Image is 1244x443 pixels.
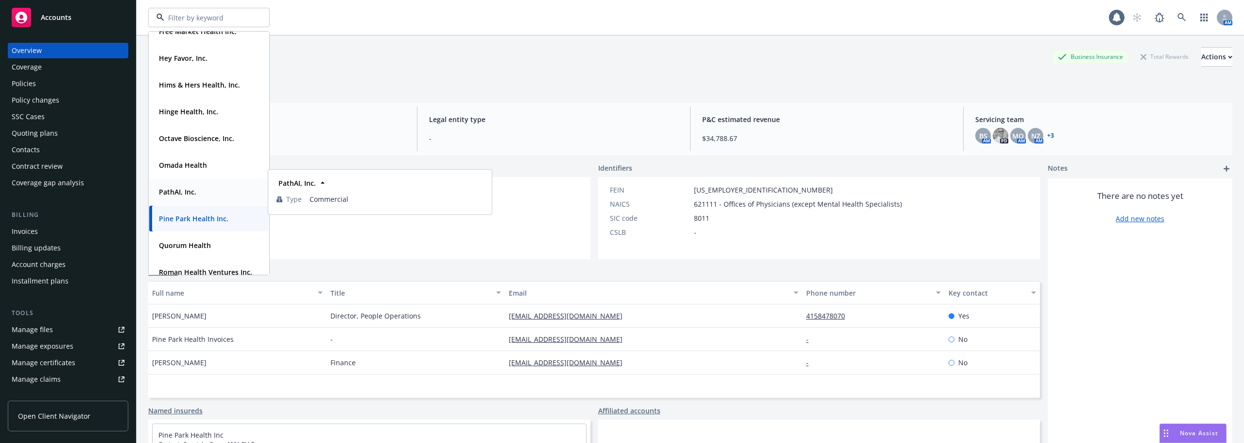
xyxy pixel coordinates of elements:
div: Phone number [806,288,931,298]
div: NAICS [610,199,690,209]
a: Search [1172,8,1192,27]
strong: Omada Health [159,160,207,170]
span: Commercial [310,194,484,204]
a: add [1221,163,1232,175]
div: Billing updates [12,240,61,256]
div: Invoices [12,224,38,239]
strong: Roman Health Ventures Inc. [159,267,252,277]
a: - [806,358,816,367]
span: - [429,133,678,143]
button: Key contact [945,281,1040,304]
a: Billing updates [8,240,128,256]
a: Start snowing [1127,8,1147,27]
div: Contract review [12,159,63,174]
div: Manage BORs [12,388,57,404]
a: Account charges [8,257,128,272]
a: Contract review [8,159,128,174]
strong: Hinge Health, Inc. [159,107,218,116]
a: - [806,335,816,344]
button: Actions [1201,47,1232,67]
a: Affiliated accounts [598,406,660,416]
span: Accounts [41,14,71,21]
a: [EMAIL_ADDRESS][DOMAIN_NAME] [509,311,630,320]
div: CSLB [610,227,690,237]
a: Switch app [1194,8,1214,27]
span: Open Client Navigator [18,411,90,421]
span: Nova Assist [1180,429,1218,437]
a: +3 [1047,133,1054,139]
div: Account charges [12,257,66,272]
div: Policies [12,76,36,91]
div: Overview [12,43,42,58]
strong: Quorum Health [159,241,211,250]
strong: Hims & Hers Health, Inc. [159,80,240,89]
span: 8011 [694,213,709,223]
button: Nova Assist [1159,424,1227,443]
div: Email [509,288,788,298]
div: Actions [1201,48,1232,66]
button: Email [505,281,802,304]
span: Notes [1048,163,1068,175]
span: No [958,334,968,344]
a: Coverage [8,59,128,75]
div: SIC code [610,213,690,223]
div: SSC Cases [12,109,45,124]
span: - [694,227,696,237]
div: Manage exposures [12,338,73,354]
button: Title [327,281,505,304]
div: Billing [8,210,128,220]
a: Manage certificates [8,355,128,371]
div: Coverage [12,59,42,75]
a: Manage claims [8,372,128,387]
a: Overview [8,43,128,58]
span: 621111 - Offices of Physicians (except Mental Health Specialists) [694,199,902,209]
strong: Hey Favor, Inc. [159,53,207,63]
span: Pine Park Health Invoices [152,334,234,344]
button: Phone number [802,281,945,304]
a: Report a Bug [1150,8,1169,27]
span: P&C estimated revenue [702,114,951,124]
a: Manage files [8,322,128,337]
span: Identifiers [598,163,632,173]
span: MQ [1012,131,1024,141]
div: Coverage gap analysis [12,175,84,191]
span: No [958,357,968,368]
button: Full name [148,281,327,304]
div: Manage certificates [12,355,75,371]
a: Quoting plans [8,125,128,141]
span: [US_EMPLOYER_IDENTIFICATION_NUMBER] [694,185,833,195]
strong: Octave Bioscience, Inc. [159,134,234,143]
span: - [330,334,333,344]
a: 4158478070 [806,311,853,320]
strong: PathAI, Inc. [278,178,316,188]
a: Manage exposures [8,338,128,354]
input: Filter by keyword [164,13,250,23]
div: Policy changes [12,92,59,108]
div: Tools [8,308,128,318]
a: Policies [8,76,128,91]
a: Installment plans [8,273,128,289]
div: Contacts [12,142,40,158]
span: NZ [1031,131,1040,141]
span: [PERSON_NAME] [152,311,207,321]
a: Policy changes [8,92,128,108]
span: Legal entity type [429,114,678,124]
a: Accounts [8,4,128,31]
a: Manage BORs [8,388,128,404]
div: FEIN [610,185,690,195]
div: Manage files [12,322,53,337]
a: Contacts [8,142,128,158]
span: Yes [958,311,969,321]
span: Finance [330,357,356,368]
div: Installment plans [12,273,69,289]
span: There are no notes yet [1097,190,1183,202]
strong: Free Market Health Inc. [159,27,237,36]
a: [EMAIL_ADDRESS][DOMAIN_NAME] [509,335,630,344]
span: Account type [156,114,405,124]
span: BS [979,131,987,141]
div: Key contact [949,288,1025,298]
a: Pine Park Health Inc [158,430,224,440]
a: Coverage gap analysis [8,175,128,191]
span: [PERSON_NAME] [152,357,207,368]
